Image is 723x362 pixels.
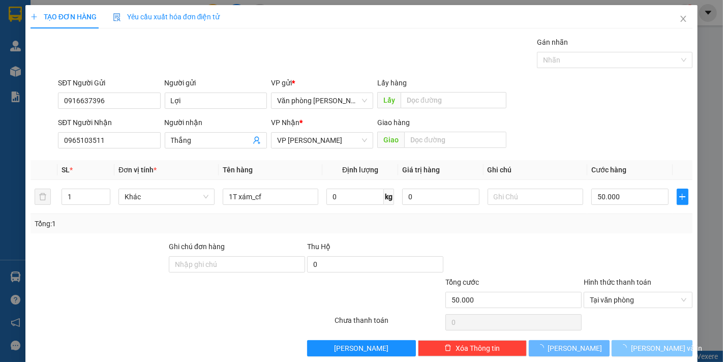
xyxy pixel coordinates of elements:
span: [PERSON_NAME] [548,343,602,354]
button: [PERSON_NAME] [529,340,610,356]
input: 0 [402,189,479,205]
span: loading [620,344,631,351]
span: VP Phan Rang [277,133,367,148]
input: Dọc đường [401,92,506,108]
span: Đơn vị tính [118,166,157,174]
button: [PERSON_NAME] [307,340,416,356]
span: Yêu cầu xuất hóa đơn điện tử [113,13,220,21]
div: Tổng: 1 [35,218,280,229]
span: Giao hàng [377,118,410,127]
span: Lấy [377,92,401,108]
span: loading [537,344,548,351]
label: Hình thức thanh toán [584,278,651,286]
span: Tổng cước [445,278,479,286]
span: Tên hàng [223,166,253,174]
div: SĐT Người Nhận [58,117,160,128]
span: Xóa Thông tin [456,343,500,354]
span: [PERSON_NAME] [335,343,389,354]
span: Tại văn phòng [590,292,686,308]
button: [PERSON_NAME] và In [612,340,692,356]
div: Người gửi [165,77,267,88]
input: Ghi chú đơn hàng [169,256,305,273]
span: plus [677,193,688,201]
div: Chưa thanh toán [334,315,445,333]
span: Lấy hàng [377,79,407,87]
th: Ghi chú [484,160,588,180]
span: [PERSON_NAME] và In [631,343,702,354]
span: SL [62,166,70,174]
button: delete [35,189,51,205]
label: Gán nhãn [537,38,568,46]
span: kg [384,189,394,205]
span: Khác [125,189,208,204]
input: Ghi Chú [488,189,584,205]
span: delete [444,344,451,352]
span: TẠO ĐƠN HÀNG [31,13,97,21]
span: Giá trị hàng [402,166,440,174]
div: Người nhận [165,117,267,128]
span: Văn phòng Phan Thiết [277,93,367,108]
span: user-add [253,136,261,144]
div: VP gửi [271,77,373,88]
input: VD: Bàn, Ghế [223,189,319,205]
span: Thu Hộ [307,243,330,251]
input: Dọc đường [404,132,506,148]
span: plus [31,13,38,20]
button: deleteXóa Thông tin [418,340,527,356]
span: VP Nhận [271,118,299,127]
label: Ghi chú đơn hàng [169,243,225,251]
span: Cước hàng [591,166,626,174]
span: close [679,15,687,23]
span: Định lượng [342,166,378,174]
span: Giao [377,132,404,148]
button: Close [669,5,698,34]
img: icon [113,13,121,21]
div: SĐT Người Gửi [58,77,160,88]
button: plus [677,189,689,205]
